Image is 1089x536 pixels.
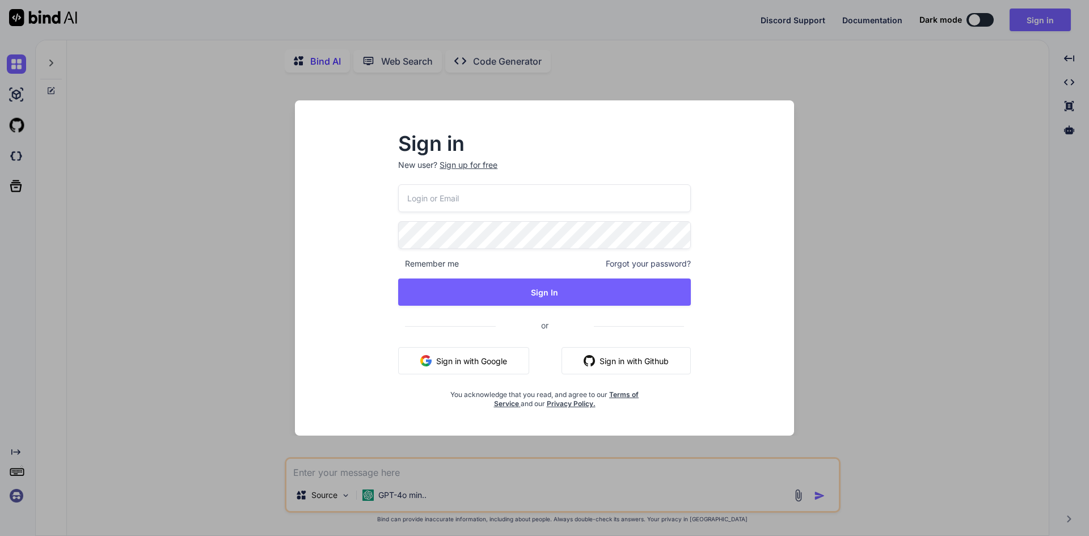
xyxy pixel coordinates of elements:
span: Forgot your password? [606,258,691,269]
button: Sign in with Google [398,347,529,374]
img: github [584,355,595,366]
div: Sign up for free [440,159,497,171]
a: Privacy Policy. [547,399,596,408]
span: Remember me [398,258,459,269]
button: Sign In [398,278,691,306]
img: google [420,355,432,366]
div: You acknowledge that you read, and agree to our and our [447,383,642,408]
input: Login or Email [398,184,691,212]
p: New user? [398,159,691,184]
a: Terms of Service [494,390,639,408]
button: Sign in with Github [562,347,691,374]
h2: Sign in [398,134,691,153]
span: or [496,311,594,339]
